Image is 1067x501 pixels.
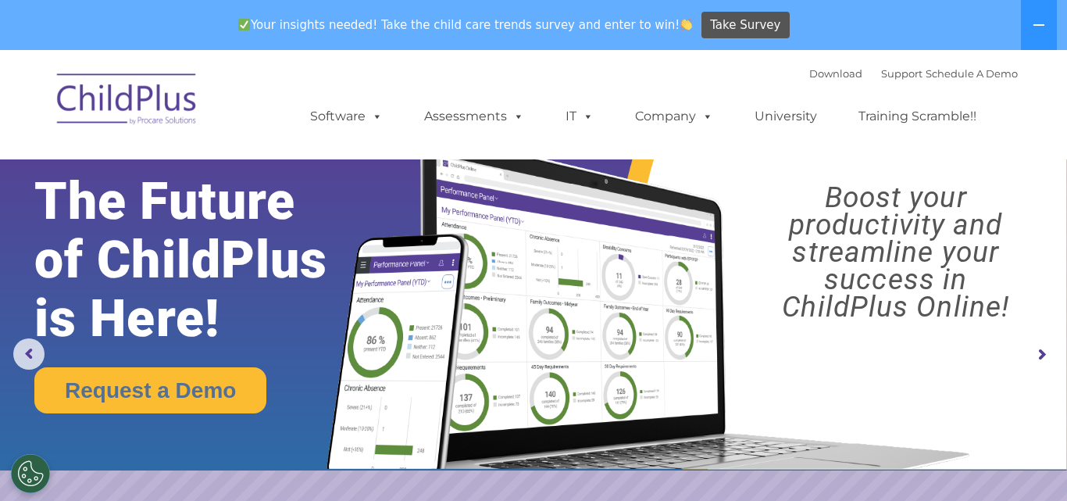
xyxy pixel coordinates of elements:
img: ✅ [238,19,250,30]
font: | [809,67,1018,80]
button: Cookies Settings [11,454,50,493]
a: Request a Demo [34,367,266,413]
a: Training Scramble!! [843,101,992,132]
a: Company [619,101,729,132]
a: Take Survey [701,12,790,39]
a: Support [881,67,922,80]
a: Assessments [409,101,540,132]
a: Software [294,101,398,132]
rs-layer: The Future of ChildPlus is Here! [34,172,375,348]
rs-layer: Boost your productivity and streamline your success in ChildPlus Online! [737,184,1054,320]
img: ChildPlus by Procare Solutions [49,63,205,141]
a: IT [550,101,609,132]
img: 👏 [680,19,692,30]
a: Schedule A Demo [926,67,1018,80]
span: Take Survey [710,12,780,39]
a: University [739,101,833,132]
a: Download [809,67,862,80]
span: Your insights needed! Take the child care trends survey and enter to win! [231,10,699,41]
